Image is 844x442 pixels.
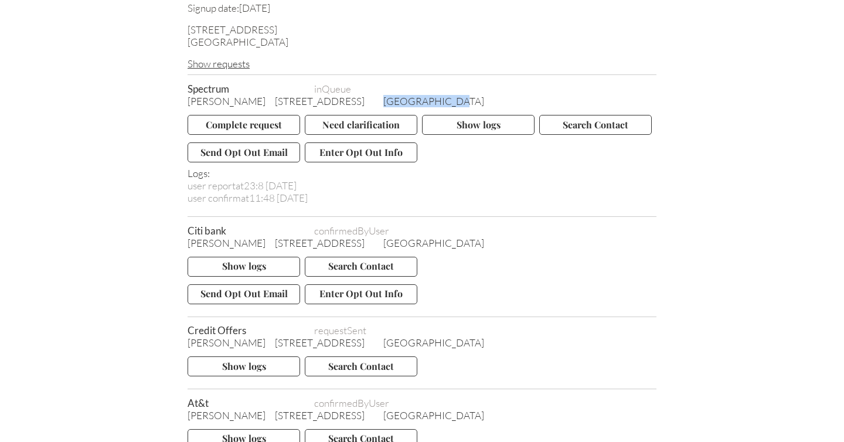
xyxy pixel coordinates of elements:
[188,115,300,135] button: Complete request
[305,284,417,304] button: Enter Opt Out Info
[314,83,408,95] span: inQueue
[305,356,417,376] button: Search Contact
[305,257,417,277] button: Search Contact
[188,324,305,336] span: Credit Offers
[188,23,656,36] div: [STREET_ADDRESS]
[188,225,305,237] span: Citi bank
[188,409,266,421] span: [PERSON_NAME]
[188,284,300,304] button: Send Opt Out Email
[188,397,305,409] span: At&t
[314,324,408,336] span: requestSent
[188,142,300,162] button: Send Opt Out Email
[383,336,484,349] span: [GEOGRAPHIC_DATA]
[314,397,408,409] span: confirmedByUser
[383,409,484,421] span: [GEOGRAPHIC_DATA]
[188,237,266,249] span: [PERSON_NAME]
[275,336,365,349] span: [STREET_ADDRESS]
[305,115,417,135] button: Need clarification
[275,95,365,107] span: [STREET_ADDRESS]
[383,237,484,249] span: [GEOGRAPHIC_DATA]
[188,356,300,376] button: Show logs
[314,225,408,237] span: confirmedByUser
[188,167,656,179] div: Logs:
[275,237,365,249] span: [STREET_ADDRESS]
[188,95,266,107] span: [PERSON_NAME]
[188,83,305,95] span: Spectrum
[188,57,656,70] div: Show requests
[188,36,656,48] div: [GEOGRAPHIC_DATA]
[188,257,300,277] button: Show logs
[188,179,656,192] div: user report at 23:8 [DATE]
[188,336,266,349] span: [PERSON_NAME]
[305,142,417,162] button: Enter Opt Out Info
[188,2,656,14] div: Signup date: [DATE]
[383,95,484,107] span: [GEOGRAPHIC_DATA]
[275,409,365,421] span: [STREET_ADDRESS]
[422,115,535,135] button: Show logs
[188,192,656,204] div: user confirm at 11:48 [DATE]
[539,115,652,135] button: Search Contact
